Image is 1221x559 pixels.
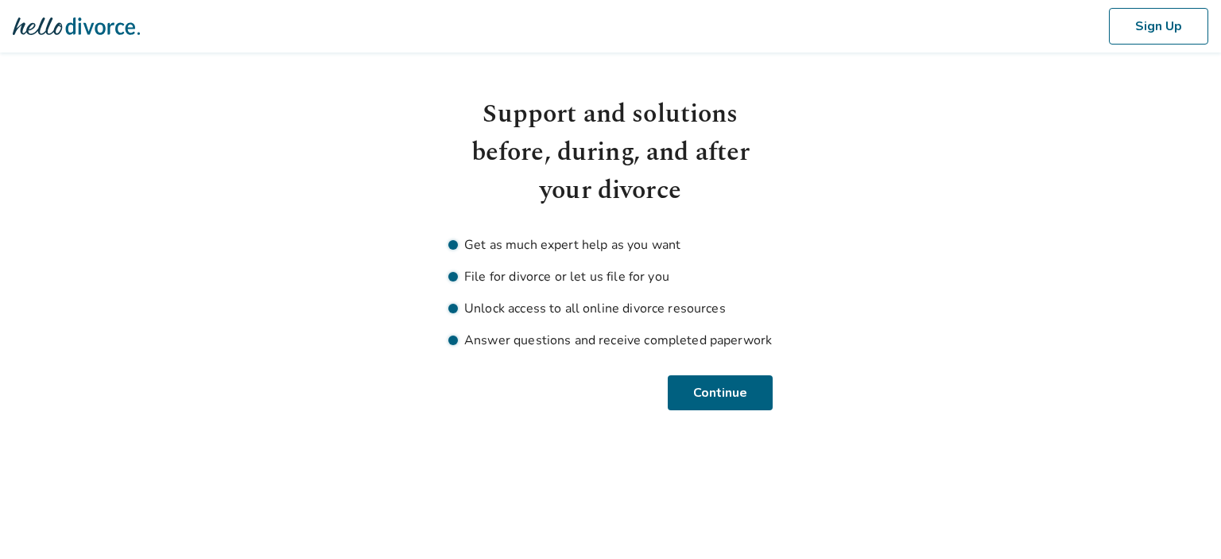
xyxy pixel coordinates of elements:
li: File for divorce or let us file for you [448,267,773,286]
li: Unlock access to all online divorce resources [448,299,773,318]
button: Continue [668,375,773,410]
img: Hello Divorce Logo [13,10,140,42]
li: Get as much expert help as you want [448,235,773,254]
button: Sign Up [1109,8,1208,45]
h1: Support and solutions before, during, and after your divorce [448,95,773,210]
li: Answer questions and receive completed paperwork [448,331,773,350]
